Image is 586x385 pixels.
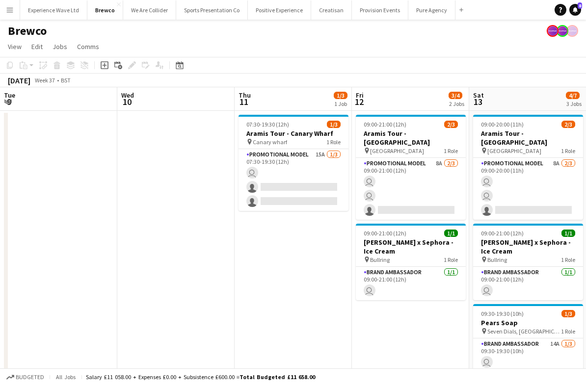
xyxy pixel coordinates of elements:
[2,96,15,107] span: 9
[578,2,582,9] span: 8
[473,91,484,100] span: Sat
[239,129,348,138] h3: Aramis Tour - Canary Wharf
[253,138,287,146] span: Canary wharf
[561,310,575,317] span: 1/3
[473,129,583,147] h3: Aramis Tour - [GEOGRAPHIC_DATA]
[27,40,47,53] a: Edit
[364,121,406,128] span: 09:00-21:00 (12h)
[473,115,583,220] app-job-card: 09:00-20:00 (11h)2/3Aramis Tour - [GEOGRAPHIC_DATA] [GEOGRAPHIC_DATA]1 RolePromotional Model8A2/3...
[356,238,466,256] h3: [PERSON_NAME] x Sephora - Ice Cream
[239,91,251,100] span: Thu
[8,42,22,51] span: View
[239,149,348,211] app-card-role: Promotional Model15A1/307:30-19:30 (12h)
[481,230,524,237] span: 09:00-21:00 (12h)
[61,77,71,84] div: BST
[240,373,315,381] span: Total Budgeted £11 658.00
[449,92,462,99] span: 3/4
[356,224,466,300] app-job-card: 09:00-21:00 (12h)1/1[PERSON_NAME] x Sephora - Ice Cream Bullring1 RoleBrand Ambassador1/109:00-21...
[561,147,575,154] span: 1 Role
[370,256,390,263] span: Bullring
[334,100,347,107] div: 1 Job
[473,318,583,327] h3: Pears Soap
[444,121,458,128] span: 2/3
[356,158,466,220] app-card-role: Promotional Model8A2/309:00-21:00 (12h)
[121,91,134,100] span: Wed
[449,100,464,107] div: 2 Jobs
[408,0,455,20] button: Pure Agency
[77,42,99,51] span: Comms
[356,115,466,220] app-job-card: 09:00-21:00 (12h)2/3Aramis Tour - [GEOGRAPHIC_DATA] [GEOGRAPHIC_DATA]1 RolePromotional Model8A2/3...
[481,310,524,317] span: 09:30-19:30 (10h)
[561,230,575,237] span: 1/1
[16,374,44,381] span: Budgeted
[4,91,15,100] span: Tue
[473,238,583,256] h3: [PERSON_NAME] x Sephora - Ice Cream
[327,121,341,128] span: 1/3
[5,372,46,383] button: Budgeted
[561,256,575,263] span: 1 Role
[356,129,466,147] h3: Aramis Tour - [GEOGRAPHIC_DATA]
[73,40,103,53] a: Comms
[566,100,582,107] div: 3 Jobs
[354,96,364,107] span: 12
[31,42,43,51] span: Edit
[481,121,524,128] span: 09:00-20:00 (11h)
[334,92,347,99] span: 1/3
[473,224,583,300] app-job-card: 09:00-21:00 (12h)1/1[PERSON_NAME] x Sephora - Ice Cream Bullring1 RoleBrand Ambassador1/109:00-21...
[8,76,30,85] div: [DATE]
[248,0,311,20] button: Positive Experience
[444,147,458,154] span: 1 Role
[239,115,348,211] app-job-card: 07:30-19:30 (12h)1/3Aramis Tour - Canary Wharf Canary wharf1 RolePromotional Model15A1/307:30-19:...
[326,138,341,146] span: 1 Role
[473,158,583,220] app-card-role: Promotional Model8A2/309:00-20:00 (11h)
[566,25,578,37] app-user-avatar: Lucy Carpenter
[547,25,559,37] app-user-avatar: Lucy Carpenter
[237,96,251,107] span: 11
[487,328,561,335] span: Seven Dials, [GEOGRAPHIC_DATA]
[473,267,583,300] app-card-role: Brand Ambassador1/109:00-21:00 (12h)
[444,230,458,237] span: 1/1
[352,0,408,20] button: Provision Events
[53,42,67,51] span: Jobs
[4,40,26,53] a: View
[54,373,78,381] span: All jobs
[561,121,575,128] span: 2/3
[472,96,484,107] span: 13
[49,40,71,53] a: Jobs
[370,147,424,154] span: [GEOGRAPHIC_DATA]
[356,267,466,300] app-card-role: Brand Ambassador1/109:00-21:00 (12h)
[566,92,580,99] span: 4/7
[311,0,352,20] button: Creatisan
[246,121,289,128] span: 07:30-19:30 (12h)
[557,25,568,37] app-user-avatar: Lucy Carpenter
[32,77,57,84] span: Week 37
[561,328,575,335] span: 1 Role
[20,0,87,20] button: Experience Wave Ltd
[364,230,406,237] span: 09:00-21:00 (12h)
[356,91,364,100] span: Fri
[120,96,134,107] span: 10
[176,0,248,20] button: Sports Presentation Co
[444,256,458,263] span: 1 Role
[569,4,581,16] a: 8
[123,0,176,20] button: We Are Collider
[8,24,47,38] h1: Brewco
[487,256,507,263] span: Bullring
[487,147,541,154] span: [GEOGRAPHIC_DATA]
[86,373,315,381] div: Salary £11 058.00 + Expenses £0.00 + Subsistence £600.00 =
[87,0,123,20] button: Brewco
